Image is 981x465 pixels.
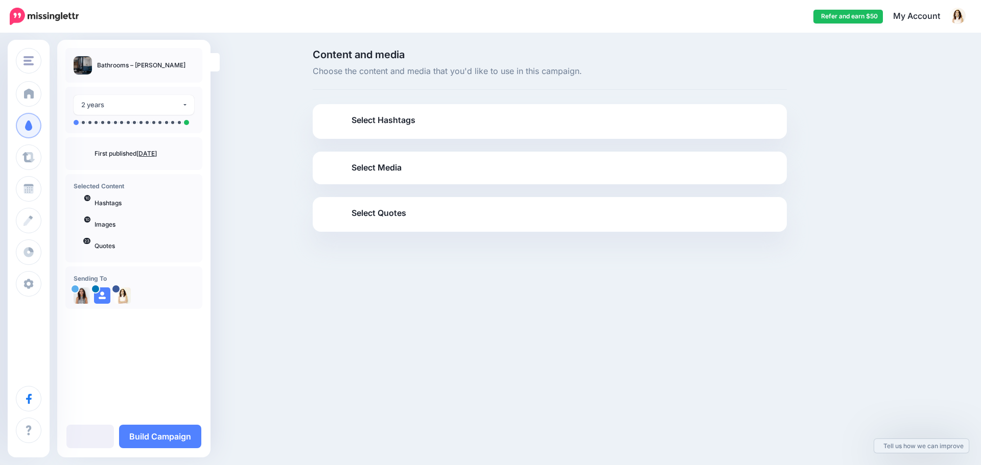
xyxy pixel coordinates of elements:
a: My Account [883,4,966,29]
a: [DATE] [136,150,157,157]
span: Select Hashtags [352,113,415,127]
p: First published [95,149,194,158]
p: Images [95,220,194,229]
p: Hashtags [95,199,194,208]
img: cc60c36f630fa01feb275e8fad6e381b_thumb.jpg [74,56,92,75]
span: 23 [83,238,90,244]
a: Select Hashtags [323,112,777,139]
p: Bathrooms – [PERSON_NAME] [97,60,185,70]
a: Tell us how we can improve [874,439,969,453]
p: Quotes [95,241,194,251]
span: Select Media [352,161,402,175]
h4: Sending To [74,275,194,282]
div: 2 years [81,99,182,111]
img: 8LzpjWeL-22117.jpg [74,287,90,304]
img: user_default_image.png [94,287,110,304]
span: Choose the content and media that you'd like to use in this campaign. [313,65,787,78]
span: Content and media [313,50,787,60]
a: Select Quotes [323,205,777,232]
img: Missinglettr [10,8,79,25]
a: Select Media [323,160,777,176]
button: 2 years [74,95,194,115]
a: Refer and earn $50 [813,10,883,23]
span: 10 [84,216,90,223]
img: menu.png [24,56,34,65]
h4: Selected Content [74,182,194,190]
span: Select Quotes [352,206,406,220]
img: 20479796_1519423771450404_4084095130666208276_n-bsa32121.jpg [114,287,131,304]
span: 10 [84,195,90,201]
